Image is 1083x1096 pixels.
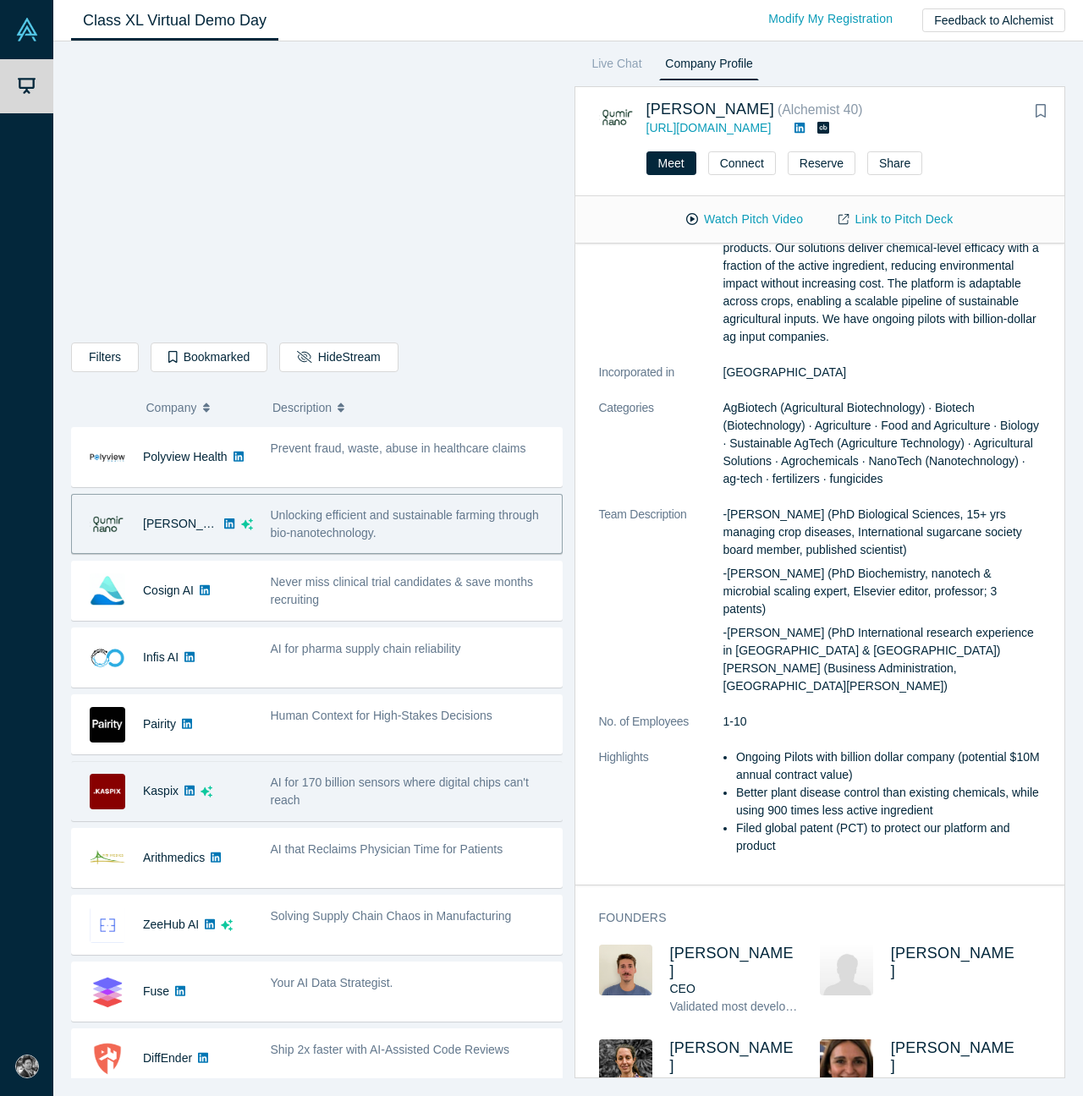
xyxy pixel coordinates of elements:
img: Arithmedics's Logo [90,841,125,876]
a: Polyview Health [143,450,228,463]
a: Class XL Virtual Demo Day [71,1,278,41]
a: DiffEnder [143,1051,192,1065]
dd: 1-10 [723,713,1042,731]
span: AI for 170 billion sensors where digital chips can't reach [271,775,529,807]
p: -[PERSON_NAME] (PhD Biological Sciences, 15+ yrs managing crop diseases, International sugarcane ... [723,506,1042,559]
li: Better plant disease control than existing chemicals, while using 900 times less active ingredient [736,784,1041,819]
svg: dsa ai sparkles [221,919,233,931]
img: Kaspix's Logo [90,774,125,809]
a: Link to Pitch Deck [821,205,970,234]
a: [PERSON_NAME] [646,101,775,118]
small: ( Alchemist 40 ) [778,102,863,117]
h3: Founders [599,909,1018,927]
dt: Highlights [599,748,723,873]
span: Description [272,390,332,425]
img: Pairity's Logo [90,707,125,743]
img: ZeeHub AI's Logo [90,907,125,943]
span: Your AI Data Strategist. [271,976,393,989]
button: Reserve [788,151,855,175]
img: DiffEnder's Logo [90,1041,125,1077]
img: Infis AI's Logo [90,640,125,676]
dt: Description [599,204,723,364]
dt: Team Description [599,506,723,713]
p: -[PERSON_NAME] (PhD International research experience in [GEOGRAPHIC_DATA] & [GEOGRAPHIC_DATA]) [... [723,624,1042,695]
a: ZeeHub AI [143,918,199,931]
img: Qumir Nano's Logo [599,100,635,135]
img: Alchemist Vault Logo [15,18,39,41]
span: Chief Scientific Officer [891,1077,1007,1090]
a: Arithmedics [143,851,205,864]
span: Unlocking efficient and sustainable farming through bio-nanotechnology. [271,508,539,540]
img: Polyview Health's Logo [90,440,125,475]
button: Feedback to Alchemist [922,8,1065,32]
dt: Categories [599,399,723,506]
p: [PERSON_NAME] is building a nanotechnology platform that creates next-generation crop protection ... [723,204,1042,346]
a: Company Profile [659,53,758,80]
dd: [GEOGRAPHIC_DATA] [723,364,1042,381]
a: Fuse [143,984,169,998]
button: Watch Pitch Video [668,205,821,234]
span: Company [146,390,197,425]
span: Human Context for High-Stakes Decisions [271,709,492,722]
a: [URL][DOMAIN_NAME] [646,121,772,134]
dt: No. of Employees [599,713,723,748]
button: Share [867,151,922,175]
button: Bookmarked [151,342,267,372]
span: Solving Supply Chain Chaos in Manufacturing [271,909,512,923]
button: Filters [71,342,139,372]
a: Live Chat [586,53,648,80]
img: Cosign AI's Logo [90,573,125,609]
span: Prevent fraud, waste, abuse in healthcare claims [271,441,526,455]
img: Romina Bertani's Profile Image [599,1039,652,1090]
img: Qumir Nano's Logo [90,507,125,542]
span: AgBiotech (Agricultural Biotechnology) · Biotech (Biotechnology) · Agriculture · Food and Agricul... [723,401,1040,485]
a: Infis AI [143,650,179,664]
img: Fuse's Logo [90,974,125,1010]
a: Kaspix [143,784,179,797]
img: Cintia Romero's Profile Image [820,1039,873,1090]
a: Cosign AI [143,584,194,597]
a: [PERSON_NAME] [891,1039,1014,1074]
img: Ramanan Raghavendran's Account [15,1055,39,1078]
span: CEO [670,982,695,995]
iframe: Alchemist Class XL Demo Day: Vault [72,55,562,330]
img: José Dávila's Profile Image [820,945,873,995]
a: [PERSON_NAME] [143,517,240,530]
button: Connect [708,151,776,175]
dt: Incorporated in [599,364,723,399]
button: Meet [646,151,696,175]
a: [PERSON_NAME] [670,1039,794,1074]
a: [PERSON_NAME] [670,945,794,979]
button: Description [272,390,551,425]
span: Ship 2x faster with AI-Assisted Code Reviews [271,1043,509,1056]
span: [PERSON_NAME] [891,945,1014,979]
p: -[PERSON_NAME] (PhD Biochemistry, nanotech & microbial scaling expert, Elsevier editor, professor... [723,565,1042,618]
svg: dsa ai sparkles [241,518,253,530]
a: Pairity [143,717,176,731]
button: Bookmark [1029,100,1053,123]
li: Filed global patent (PCT) to protect our platform and product [736,819,1041,855]
span: Never miss clinical trial candidates & save months recruiting [271,575,533,606]
button: HideStream [279,342,398,372]
button: Company [146,390,256,425]
span: AI for pharma supply chain reliability [271,642,461,655]
img: Franco Ciaffone's Profile Image [599,945,652,995]
li: Ongoing Pilots with billion dollar company (potential $10M annual contract value) [736,748,1041,784]
svg: dsa ai sparkles [201,786,212,797]
a: Modify My Registration [750,4,910,34]
span: CRO [670,1077,696,1090]
span: AI that Reclaims Physician Time for Patients [271,842,503,856]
